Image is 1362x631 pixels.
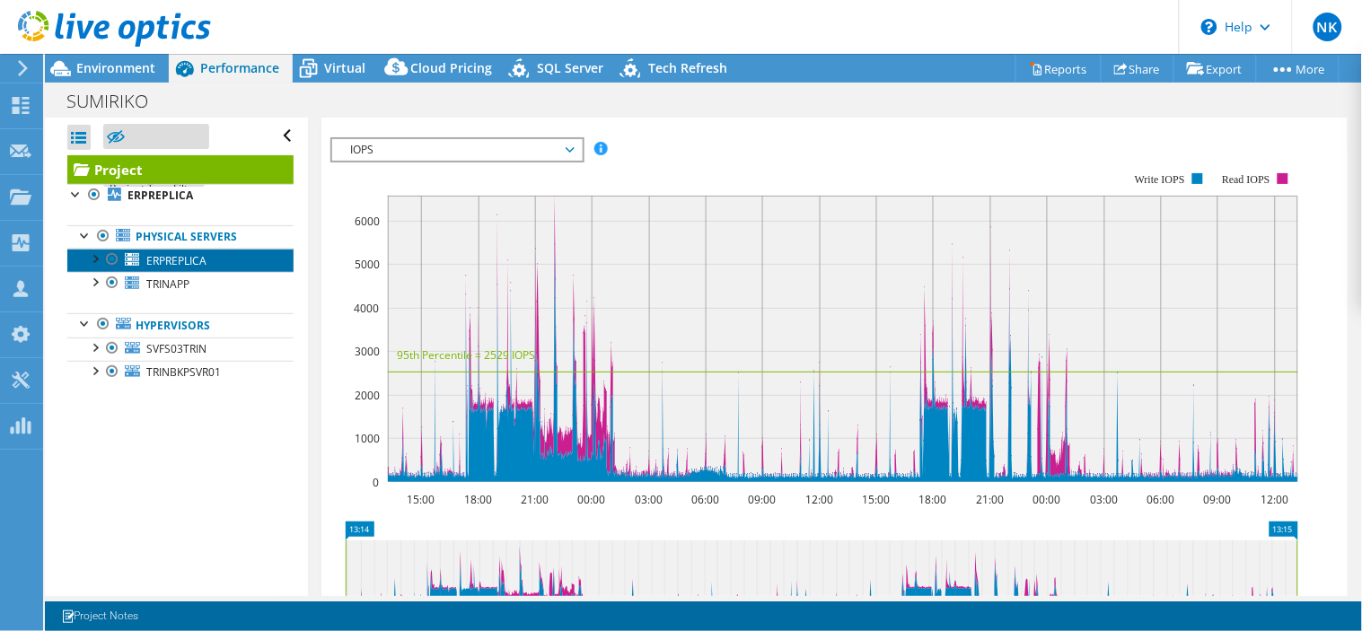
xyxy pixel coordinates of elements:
a: TRINAPP [67,272,294,295]
b: ERPREPLICA [127,188,193,203]
text: Read IOPS [1223,173,1271,186]
text: 09:00 [1204,492,1232,507]
a: ERPREPLICA [67,184,294,207]
text: 12:00 [806,492,834,507]
text: 2000 [355,388,380,403]
text: 95th Percentile = 2529 IOPS [397,347,535,363]
span: Performance [200,59,279,76]
a: Project Notes [48,605,151,627]
text: 09:00 [749,492,777,507]
text: 21:00 [977,492,1005,507]
text: Write IOPS [1136,173,1186,186]
span: SVFS03TRIN [146,341,206,356]
span: ERPREPLICA [146,253,206,268]
a: Physical Servers [67,225,294,249]
a: Share [1101,55,1174,83]
text: 00:00 [578,492,606,507]
text: 21:00 [522,492,549,507]
a: ERPREPLICA [67,249,294,272]
span: Virtual [324,59,365,76]
span: TRINAPP [146,276,189,292]
span: IOPS [341,139,572,161]
a: Reports [1015,55,1102,83]
span: Tech Refresh [648,59,727,76]
a: SVFS03TRIN [67,337,294,361]
span: TRINBKPSVR01 [146,364,221,380]
text: 06:00 [1147,492,1175,507]
text: 06:00 [692,492,720,507]
span: Environment [76,59,155,76]
h1: SUMIRIKO [58,92,176,111]
span: SQL Server [537,59,603,76]
text: 5000 [355,257,380,272]
text: 15:00 [408,492,435,507]
text: 12:00 [1261,492,1289,507]
text: 00:00 [1033,492,1061,507]
span: Cloud Pricing [410,59,492,76]
text: 6000 [355,214,380,229]
text: 4000 [354,301,379,316]
a: Hypervisors [67,313,294,337]
span: NK [1314,13,1342,41]
a: Project [67,155,294,184]
text: 18:00 [919,492,947,507]
text: 1000 [355,431,380,446]
text: 15:00 [863,492,891,507]
a: Export [1173,55,1257,83]
text: 03:00 [1091,492,1119,507]
text: 3000 [355,344,380,359]
text: 0 [373,475,379,490]
text: 18:00 [465,492,493,507]
a: More [1256,55,1340,83]
svg: \n [1201,19,1217,35]
a: TRINBKPSVR01 [67,361,294,384]
text: 03:00 [636,492,663,507]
